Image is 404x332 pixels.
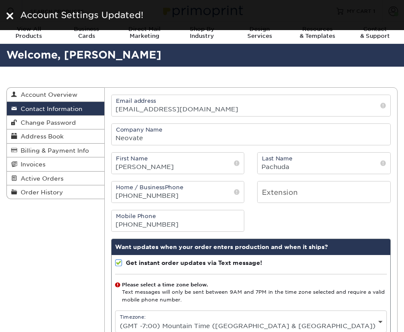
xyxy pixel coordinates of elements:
span: Order History [17,189,63,196]
span: Invoices [17,161,46,168]
strong: Get instant order updates via Text message! [126,259,262,266]
span: Account Settings Updated! [20,10,143,20]
a: BusinessCards [58,22,115,45]
a: Account Overview [7,88,104,101]
div: Cards [58,26,115,40]
a: Shop ByIndustry [173,22,231,45]
img: close [6,12,13,19]
a: Order History [7,185,104,199]
span: Change Password [17,119,76,126]
a: Change Password [7,116,104,129]
a: Active Orders [7,172,104,185]
div: Text messages will only be sent between 9AM and 7PM in the time zone selected and require a valid... [115,281,387,304]
a: Contact Information [7,102,104,116]
a: Invoices [7,157,104,171]
span: Active Orders [17,175,64,182]
a: Address Book [7,129,104,143]
a: Contact& Support [346,22,404,45]
div: & Support [346,26,404,40]
strong: Please select a time zone below. [122,282,208,288]
span: Billing & Payment Info [17,147,89,154]
a: Resources& Templates [289,22,346,45]
a: Direct MailMarketing [115,22,173,45]
span: Account Overview [17,91,77,98]
span: Contact Information [17,105,82,112]
div: & Templates [289,26,346,40]
a: Billing & Payment Info [7,144,104,157]
div: Services [231,26,289,40]
span: Address Book [17,133,64,140]
div: Marketing [115,26,173,40]
a: DesignServices [231,22,289,45]
div: Want updates when your order enters production and when it ships? [112,239,390,255]
div: Industry [173,26,231,40]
